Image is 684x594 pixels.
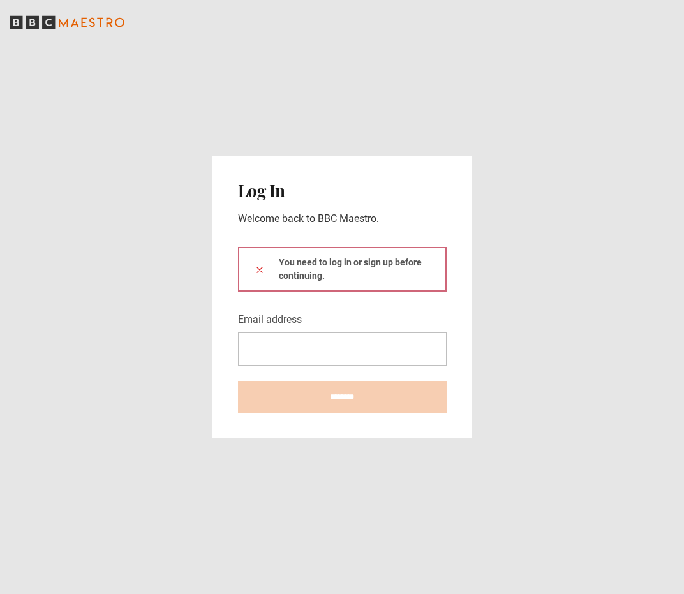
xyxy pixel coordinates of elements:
[238,181,447,200] h2: Log In
[10,13,124,32] svg: BBC Maestro
[238,211,447,226] p: Welcome back to BBC Maestro.
[238,312,302,327] label: Email address
[238,247,447,292] div: You need to log in or sign up before continuing.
